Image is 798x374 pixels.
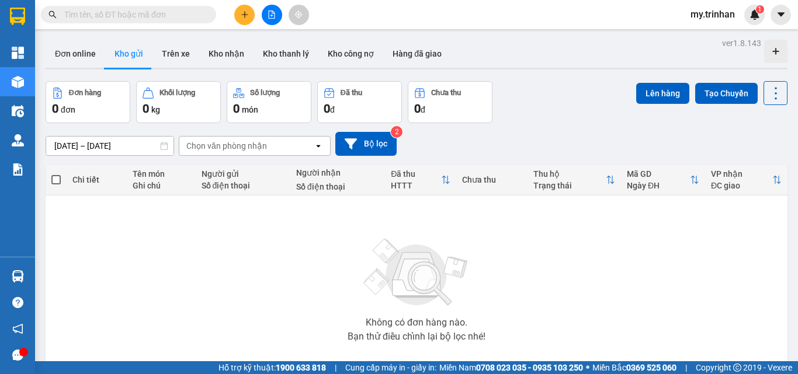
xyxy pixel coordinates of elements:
[695,83,758,104] button: Tạo Chuyến
[592,361,676,374] span: Miền Bắc
[776,9,786,20] span: caret-down
[330,105,335,114] span: đ
[12,349,23,361] span: message
[12,105,24,117] img: warehouse-icon
[408,81,492,123] button: Chưa thu0đ
[159,89,195,97] div: Khối lượng
[69,89,101,97] div: Đơn hàng
[262,5,282,25] button: file-add
[627,169,690,179] div: Mã GD
[324,102,330,116] span: 0
[105,40,152,68] button: Kho gửi
[199,40,254,68] button: Kho nhận
[152,40,199,68] button: Trên xe
[358,232,475,313] img: svg+xml;base64,PHN2ZyBjbGFzcz0ibGlzdC1wbHVnX19zdmciIHhtbG5zPSJodHRwOi8vd3d3LnczLm9yZy8yMDAwL3N2Zy...
[241,11,249,19] span: plus
[626,363,676,372] strong: 0369 525 060
[250,89,280,97] div: Số lượng
[341,89,362,97] div: Đã thu
[61,105,75,114] span: đơn
[758,5,762,13] span: 1
[711,181,772,190] div: ĐC giao
[234,5,255,25] button: plus
[186,140,267,152] div: Chọn văn phòng nhận
[414,102,421,116] span: 0
[756,5,764,13] sup: 1
[296,182,379,191] div: Số điện thoại
[711,169,772,179] div: VP nhận
[46,137,174,155] input: Select a date range.
[10,8,25,25] img: logo-vxr
[586,365,589,370] span: ⚪️
[528,165,621,195] th: Toggle SortBy
[421,105,425,114] span: đ
[46,81,130,123] button: Đơn hàng0đơn
[771,5,791,25] button: caret-down
[52,102,58,116] span: 0
[621,165,705,195] th: Toggle SortBy
[318,40,383,68] button: Kho công nợ
[317,81,402,123] button: Đã thu0đ
[242,105,258,114] span: món
[705,165,787,195] th: Toggle SortBy
[462,175,522,184] div: Chưa thu
[133,169,189,179] div: Tên món
[12,297,23,308] span: question-circle
[46,40,105,68] button: Đơn online
[289,5,309,25] button: aim
[383,40,451,68] button: Hàng đã giao
[439,361,583,374] span: Miền Nam
[218,361,326,374] span: Hỗ trợ kỹ thuật:
[72,175,121,184] div: Chi tiết
[12,323,23,334] span: notification
[345,361,436,374] span: Cung cấp máy in - giấy in:
[366,318,467,327] div: Không có đơn hàng nào.
[12,47,24,59] img: dashboard-icon
[12,163,24,176] img: solution-icon
[227,81,311,123] button: Số lượng0món
[722,37,761,50] div: ver 1.8.143
[391,126,403,138] sup: 2
[733,363,741,372] span: copyright
[476,363,583,372] strong: 0708 023 035 - 0935 103 250
[335,132,397,156] button: Bộ lọc
[391,181,441,190] div: HTTT
[294,11,303,19] span: aim
[533,169,606,179] div: Thu hộ
[48,11,57,19] span: search
[681,7,744,22] span: my.trinhan
[348,332,485,341] div: Bạn thử điều chỉnh lại bộ lọc nhé!
[133,181,189,190] div: Ghi chú
[12,134,24,146] img: warehouse-icon
[314,141,323,151] svg: open
[202,181,284,190] div: Số điện thoại
[12,270,24,282] img: warehouse-icon
[233,102,240,116] span: 0
[391,169,441,179] div: Đã thu
[685,361,687,374] span: |
[12,76,24,88] img: warehouse-icon
[151,105,160,114] span: kg
[202,169,284,179] div: Người gửi
[136,81,221,123] button: Khối lượng0kg
[254,40,318,68] button: Kho thanh lý
[385,165,456,195] th: Toggle SortBy
[64,8,202,21] input: Tìm tên, số ĐT hoặc mã đơn
[764,40,787,63] div: Tạo kho hàng mới
[268,11,276,19] span: file-add
[335,361,336,374] span: |
[276,363,326,372] strong: 1900 633 818
[750,9,760,20] img: icon-new-feature
[143,102,149,116] span: 0
[296,168,379,177] div: Người nhận
[636,83,689,104] button: Lên hàng
[431,89,461,97] div: Chưa thu
[533,181,606,190] div: Trạng thái
[627,181,690,190] div: Ngày ĐH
